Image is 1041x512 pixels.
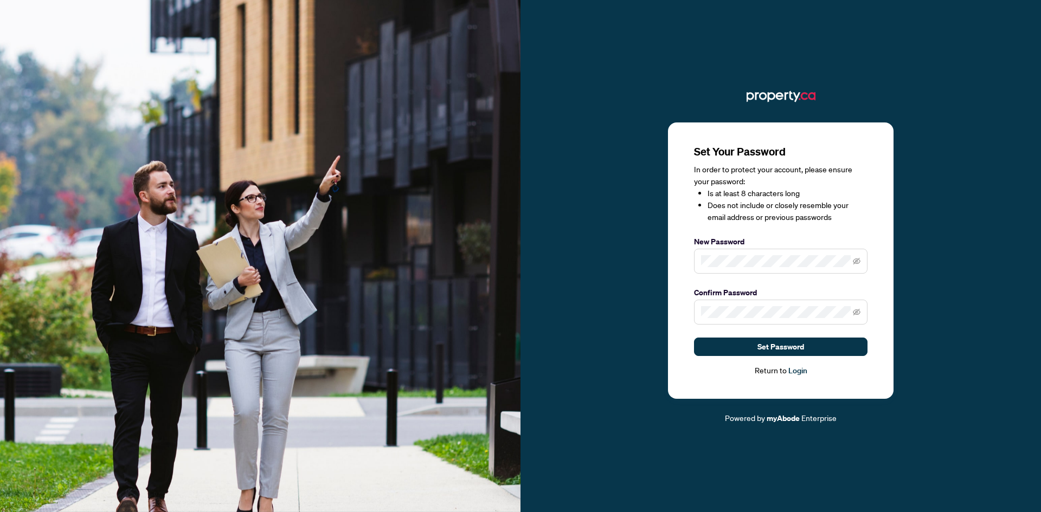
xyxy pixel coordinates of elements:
[694,365,868,377] div: Return to
[853,308,860,316] span: eye-invisible
[725,413,765,423] span: Powered by
[853,257,860,265] span: eye-invisible
[767,412,800,424] a: myAbode
[788,366,807,375] a: Login
[757,338,804,355] span: Set Password
[694,164,868,223] div: In order to protect your account, please ensure your password:
[747,88,815,105] img: ma-logo
[694,287,868,299] label: Confirm Password
[708,187,868,199] li: Is at least 8 characters long
[694,236,868,248] label: New Password
[694,338,868,356] button: Set Password
[801,413,837,423] span: Enterprise
[708,199,868,223] li: Does not include or closely resemble your email address or previous passwords
[694,144,868,159] h3: Set Your Password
